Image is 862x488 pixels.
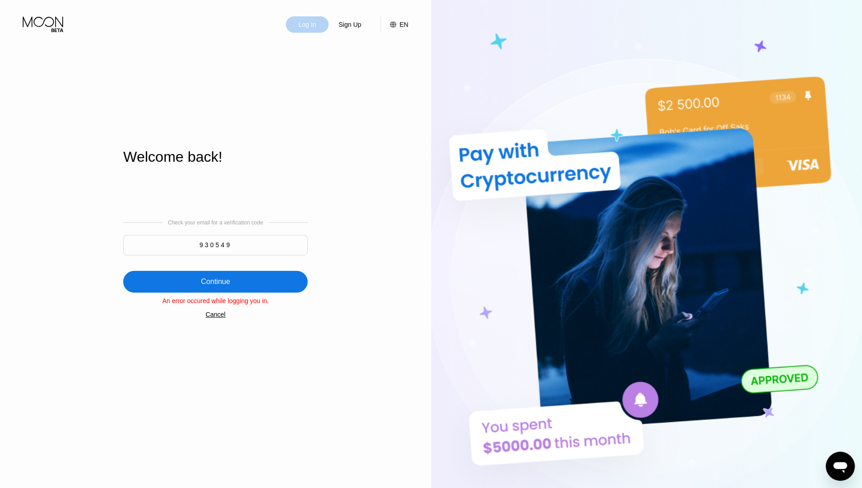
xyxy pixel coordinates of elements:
[329,16,371,33] div: Sign Up
[123,297,308,304] div: An error occured while logging you in.
[380,16,408,33] div: EN
[826,452,855,481] iframe: Button to launch messaging window
[205,311,225,318] div: Cancel
[338,20,362,29] div: Sign Up
[286,16,329,33] div: Log In
[298,20,317,29] div: Log In
[399,21,408,28] div: EN
[123,149,308,165] div: Welcome back!
[168,219,263,226] div: Check your email for a verification code
[123,271,308,293] div: Continue
[201,277,230,286] div: Continue
[123,235,308,255] input: 000000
